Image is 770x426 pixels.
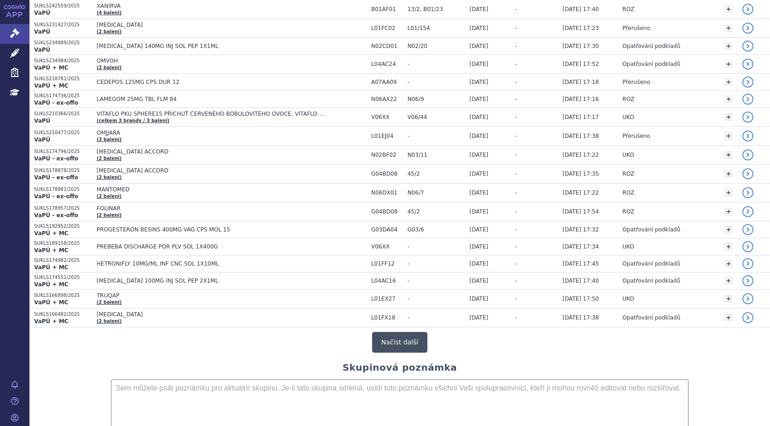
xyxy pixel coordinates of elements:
[562,226,599,233] span: [DATE] 17:32
[97,148,327,155] span: [MEDICAL_DATA] ACCORD
[724,132,733,140] a: +
[470,6,489,12] span: [DATE]
[470,226,489,233] span: [DATE]
[371,25,403,31] span: L01FC02
[623,260,681,267] span: Opatřování podkladů
[34,58,92,64] p: SUKLS234984/2025
[34,93,92,99] p: SUKLS174736/2025
[724,260,733,268] a: +
[515,43,517,49] span: -
[742,168,753,179] a: detail
[371,79,403,85] span: A07AA09
[515,133,517,139] span: -
[34,193,78,200] strong: VaPÚ - ex-offo
[371,296,403,302] span: L01EX27
[34,130,92,136] p: SUKLS210477/2025
[724,277,733,285] a: +
[34,22,92,28] p: SUKLS231427/2025
[34,136,50,143] strong: VaPÚ
[34,83,68,89] strong: VaPÚ + MC
[562,189,599,196] span: [DATE] 17:22
[724,78,733,86] a: +
[34,47,50,53] strong: VaPÚ
[724,24,733,32] a: +
[371,260,403,267] span: L01FF12
[97,260,327,267] span: HETRONIFLY 10MG/ML INF CNC SOL 1X10ML
[408,226,465,233] span: G03/6
[742,187,753,198] a: detail
[562,296,599,302] span: [DATE] 17:50
[97,175,122,180] a: (2 balení)
[34,29,50,35] strong: VaPÚ
[515,152,517,158] span: -
[623,25,650,31] span: Přerušeno
[34,76,92,82] p: SUKLS218781/2025
[470,189,489,196] span: [DATE]
[562,79,599,85] span: [DATE] 17:18
[562,243,599,250] span: [DATE] 17:34
[515,314,517,321] span: -
[562,278,599,284] span: [DATE] 17:40
[34,167,92,174] p: SUKLS178878/2025
[470,171,489,177] span: [DATE]
[34,311,92,318] p: SUKLS166482/2025
[34,155,78,162] strong: VaPÚ - ex-offo
[470,114,489,120] span: [DATE]
[34,186,92,193] p: SUKLS178881/2025
[562,171,599,177] span: [DATE] 17:35
[34,240,92,247] p: SUKLS189158/2025
[97,130,327,136] span: OMJJARA
[97,79,327,85] span: CEDEPOS 125MG CPS DUR 12
[97,205,327,212] span: FOLINAR
[97,300,122,305] a: (2 balení)
[97,311,327,318] span: [MEDICAL_DATA]
[470,25,489,31] span: [DATE]
[372,332,427,353] button: Načíst další
[515,25,517,31] span: -
[742,275,753,286] a: detail
[515,260,517,267] span: -
[371,189,403,196] span: N06DX01
[623,226,681,233] span: Opatřování podkladů
[724,5,733,13] a: +
[371,208,403,215] span: G04BD08
[562,314,599,321] span: [DATE] 17:38
[724,295,733,303] a: +
[562,43,599,49] span: [DATE] 17:30
[515,96,517,102] span: -
[623,278,681,284] span: Opatřování podkladů
[371,243,403,250] span: V06XX
[515,189,517,196] span: -
[724,207,733,216] a: +
[742,293,753,304] a: detail
[408,278,465,284] span: -
[515,208,517,215] span: -
[34,292,92,299] p: SUKLS166898/2025
[408,243,465,250] span: -
[470,133,489,139] span: [DATE]
[34,299,68,306] strong: VaPÚ + MC
[562,25,599,31] span: [DATE] 17:23
[408,314,465,321] span: -
[724,151,733,159] a: +
[97,194,122,199] a: (2 balení)
[371,133,403,139] span: L01EJ04
[515,171,517,177] span: -
[34,205,92,212] p: SUKLS178957/2025
[371,43,403,49] span: N02CD01
[97,3,327,9] span: XANIRVA
[97,58,327,64] span: OMVOH
[371,226,403,233] span: G03DA04
[34,100,78,106] strong: VaPÚ - ex-offo
[408,296,465,302] span: -
[97,319,122,324] a: (2 balení)
[97,278,327,284] span: [MEDICAL_DATA] 100MG INJ SOL PEP 2X1ML
[470,314,489,321] span: [DATE]
[97,22,327,28] span: [MEDICAL_DATA]
[623,243,634,250] span: UKO
[408,25,465,31] span: L01/154
[742,258,753,269] a: detail
[742,23,753,34] a: detail
[371,314,403,321] span: L01FX18
[515,6,517,12] span: -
